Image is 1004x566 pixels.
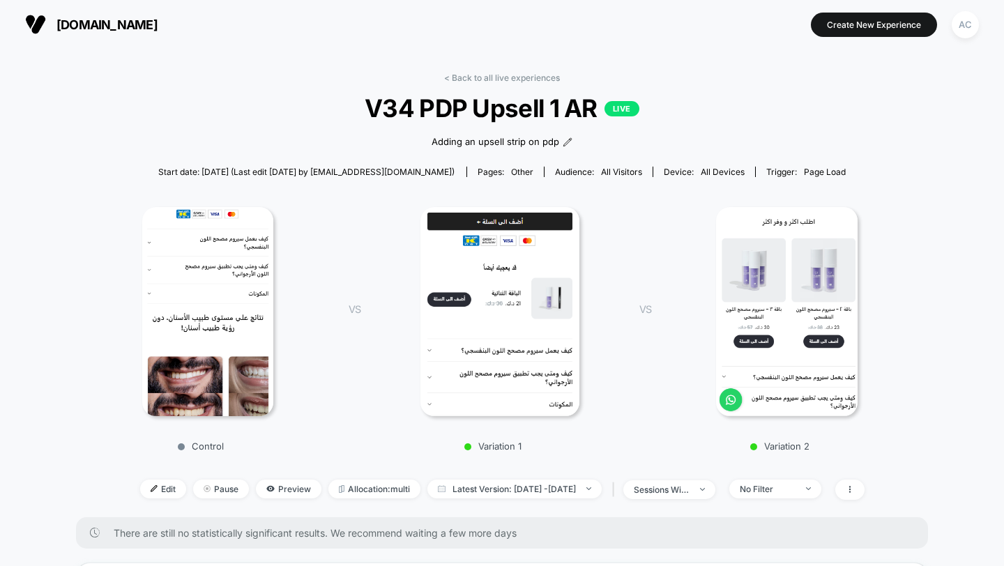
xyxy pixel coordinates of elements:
div: No Filter [740,484,796,494]
p: LIVE [604,101,639,116]
img: edit [151,485,158,492]
img: Variation 1 main [420,207,579,416]
span: Pause [193,480,249,498]
img: calendar [438,485,446,492]
span: Device: [653,167,755,177]
span: VS [349,303,360,315]
img: Visually logo [25,14,46,35]
img: end [700,488,705,491]
img: end [806,487,811,490]
p: Control [81,441,321,452]
div: sessions with impression [634,484,690,495]
div: Pages: [478,167,533,177]
span: [DOMAIN_NAME] [56,17,158,32]
span: Start date: [DATE] (Last edit [DATE] by [EMAIL_ADDRESS][DOMAIN_NAME]) [158,167,455,177]
span: VS [639,303,651,315]
span: All Visitors [601,167,642,177]
div: Trigger: [766,167,846,177]
button: [DOMAIN_NAME] [21,13,162,36]
a: < Back to all live experiences [444,72,560,83]
div: Audience: [555,167,642,177]
span: Edit [140,480,186,498]
span: other [511,167,533,177]
p: Variation 1 [374,441,612,452]
span: V34 PDP Upsell 1 AR [130,93,875,123]
span: | [609,480,623,500]
span: Preview [256,480,321,498]
button: AC [948,10,983,39]
div: AC [952,11,979,38]
img: rebalance [339,485,344,493]
span: Latest Version: [DATE] - [DATE] [427,480,602,498]
span: Allocation: multi [328,480,420,498]
span: all devices [701,167,745,177]
img: Variation 2 main [716,207,858,416]
img: end [586,487,591,490]
img: end [204,485,211,492]
span: There are still no statistically significant results. We recommend waiting a few more days [114,527,900,539]
button: Create New Experience [811,13,937,37]
span: Page Load [804,167,846,177]
span: Adding an upsell strip on pdp [432,135,559,149]
p: Variation 2 [665,441,895,452]
img: Control main [142,207,273,416]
